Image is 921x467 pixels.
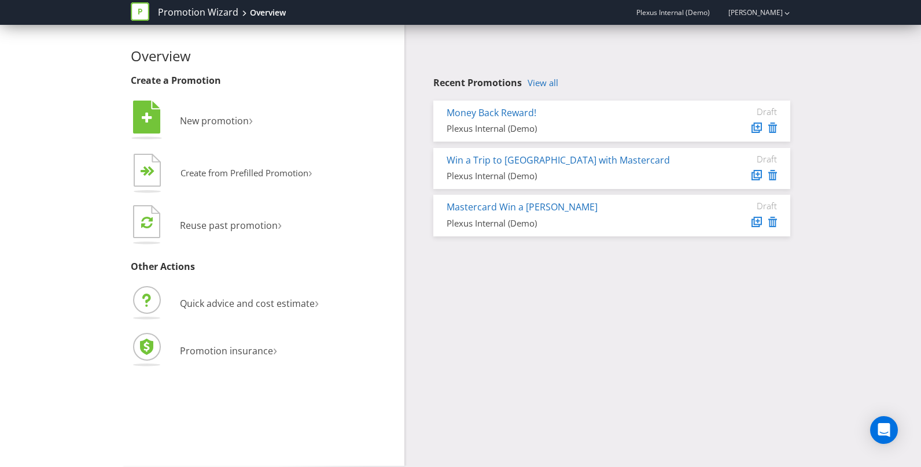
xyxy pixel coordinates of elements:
div: Open Intercom Messenger [870,416,898,444]
span: › [273,340,277,359]
span: Reuse past promotion [180,219,278,232]
span: Plexus Internal (Demo) [636,8,710,17]
div: Draft [708,154,777,164]
span: Create from Prefilled Promotion [180,167,308,179]
a: Promotion insurance› [131,344,277,357]
div: Overview [250,7,286,18]
span: Recent Promotions [433,76,522,89]
span: New promotion [180,114,249,127]
div: Draft [708,201,777,211]
span: › [249,110,253,129]
a: [PERSON_NAME] [717,8,783,17]
a: Promotion Wizard [158,6,238,19]
a: Money Back Reward! [447,106,536,119]
h3: Other Actions [131,262,396,272]
h3: Create a Promotion [131,76,396,86]
a: Win a Trip to [GEOGRAPHIC_DATA] with Mastercard [447,154,670,166]
span: › [308,163,312,181]
span: Quick advice and cost estimate [180,297,315,310]
a: View all [528,78,558,88]
tspan:  [141,216,153,229]
span: › [278,214,282,233]
h2: Overview [131,49,396,64]
div: Plexus Internal (Demo) [447,217,690,229]
tspan:  [148,166,155,177]
a: Mastercard Win a [PERSON_NAME] [447,201,598,213]
a: Quick advice and cost estimate› [131,297,319,310]
span: Promotion insurance [180,344,273,357]
span: › [315,292,319,312]
tspan:  [142,112,152,124]
div: Plexus Internal (Demo) [447,123,690,135]
button: Create from Prefilled Promotion› [131,151,313,197]
div: Draft [708,106,777,117]
div: Plexus Internal (Demo) [447,170,690,182]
